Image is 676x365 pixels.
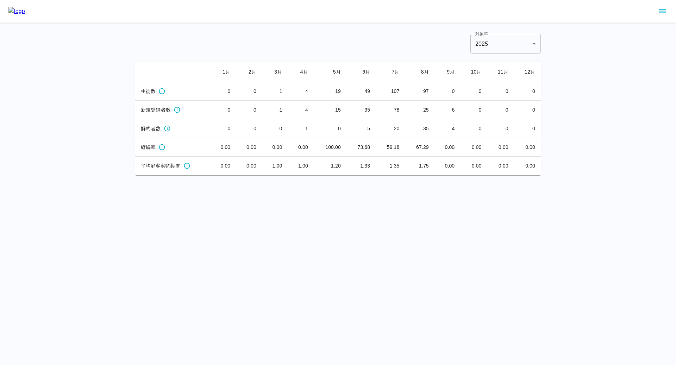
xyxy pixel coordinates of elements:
[174,106,181,113] svg: 月ごとの新規サブスク数
[141,125,161,132] span: 解約者数
[210,62,236,82] th: 1 月
[141,88,156,95] span: 生徒数
[487,101,514,119] td: 0
[314,101,346,119] td: 15
[460,138,487,157] td: 0.00
[514,101,541,119] td: 0
[514,82,541,101] td: 0
[434,82,461,101] td: 0
[346,119,376,138] td: 5
[405,82,434,101] td: 97
[405,119,434,138] td: 35
[346,82,376,101] td: 49
[434,157,461,175] td: 0.00
[487,119,514,138] td: 0
[405,138,434,157] td: 67.29
[376,157,405,175] td: 1.35
[210,82,236,101] td: 0
[236,82,262,101] td: 0
[288,119,314,138] td: 1
[314,62,346,82] th: 5 月
[314,157,346,175] td: 1.20
[376,101,405,119] td: 78
[236,157,262,175] td: 0.00
[346,157,376,175] td: 1.33
[236,62,262,82] th: 2 月
[288,138,314,157] td: 0.00
[405,62,434,82] th: 8 月
[236,101,262,119] td: 0
[460,157,487,175] td: 0.00
[487,62,514,82] th: 11 月
[158,144,165,151] svg: 月ごとの継続率(%)
[236,138,262,157] td: 0.00
[262,62,288,82] th: 3 月
[314,82,346,101] td: 19
[288,157,314,175] td: 1.00
[470,34,541,54] div: 2025
[460,101,487,119] td: 0
[262,101,288,119] td: 1
[141,106,171,113] span: 新規登録者数
[376,119,405,138] td: 20
[288,82,314,101] td: 4
[288,62,314,82] th: 4 月
[460,119,487,138] td: 0
[346,62,376,82] th: 6 月
[288,101,314,119] td: 4
[376,138,405,157] td: 59.18
[434,62,461,82] th: 9 月
[376,82,405,101] td: 107
[514,62,541,82] th: 12 月
[514,157,541,175] td: 0.00
[434,119,461,138] td: 4
[8,7,25,15] img: logo
[460,82,487,101] td: 0
[262,82,288,101] td: 1
[210,157,236,175] td: 0.00
[210,138,236,157] td: 0.00
[434,101,461,119] td: 6
[262,119,288,138] td: 0
[405,101,434,119] td: 25
[346,101,376,119] td: 35
[210,119,236,138] td: 0
[141,144,156,151] span: 継続率
[236,119,262,138] td: 0
[514,119,541,138] td: 0
[183,162,190,169] svg: 月ごとの平均継続期間(ヶ月)
[346,138,376,157] td: 73.68
[210,101,236,119] td: 0
[460,62,487,82] th: 10 月
[141,162,181,169] span: 平均顧客契約期間
[475,31,488,37] label: 対象年
[262,157,288,175] td: 1.00
[487,157,514,175] td: 0.00
[514,138,541,157] td: 0.00
[487,82,514,101] td: 0
[262,138,288,157] td: 0.00
[314,138,346,157] td: 100.00
[158,88,165,95] svg: 月ごとのアクティブなサブスク数
[657,5,669,17] button: sidemenu
[314,119,346,138] td: 0
[434,138,461,157] td: 0.00
[487,138,514,157] td: 0.00
[376,62,405,82] th: 7 月
[405,157,434,175] td: 1.75
[164,125,171,132] svg: 月ごとの解約サブスク数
